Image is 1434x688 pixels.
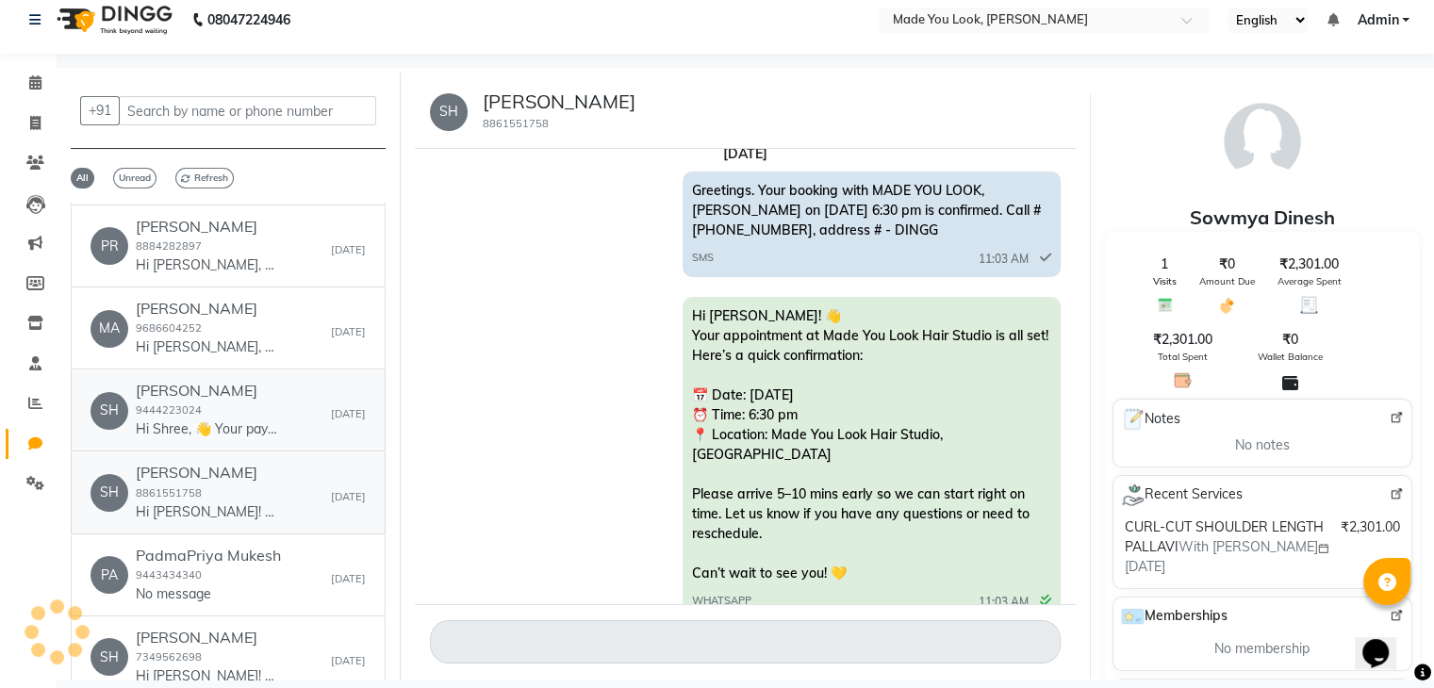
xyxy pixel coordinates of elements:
[331,571,366,587] small: [DATE]
[91,227,128,265] div: PR
[692,182,1041,238] span: Greetings. Your booking with MADE YOU LOOK, [PERSON_NAME] on [DATE] 6:30 pm is confirmed. Call # ...
[91,474,128,512] div: SH
[136,486,202,500] small: 8861551758
[1161,254,1168,274] span: 1
[1215,94,1310,188] img: avatar
[1235,435,1290,455] span: No notes
[692,250,714,266] span: SMS
[136,584,277,604] p: No message
[1199,274,1255,288] span: Amount Due
[136,321,202,335] small: 9686604252
[91,638,128,676] div: SH
[331,489,366,505] small: [DATE]
[136,419,277,439] p: Hi Shree, 👋 Your payment at Made You Look Hair Studio is confirmed! 💰 Amount: 3009.00 🧾 Receipt L...
[136,464,277,482] h6: [PERSON_NAME]
[331,653,366,669] small: [DATE]
[136,239,202,253] small: 8884282897
[1121,407,1180,432] span: Notes
[1277,274,1342,288] span: Average Spent
[331,406,366,422] small: [DATE]
[136,255,277,275] p: Hi [PERSON_NAME], 👋 Your payment at Made You Look Hair Studio is confirmed! 💰 Amount: 8389.00 🧾 R...
[979,251,1029,268] span: 11:03 AM
[91,310,128,348] div: MA
[1153,274,1177,288] span: Visits
[1341,517,1400,537] span: ₹2,301.00
[1219,254,1235,274] span: ₹0
[80,96,120,125] button: +91
[979,594,1029,611] span: 11:03 AM
[136,666,277,686] p: Hi [PERSON_NAME]! 👋 Your appointment at Made You Look Hair Studio is all set! Here’s a quick conf...
[175,168,234,188] span: Refresh
[430,93,468,131] div: SH
[136,337,277,357] p: Hi [PERSON_NAME], 👋 Your payment at Made You Look Hair Studio is confirmed! 💰 Amount: 2832.00 🧾 R...
[1357,10,1398,30] span: Admin
[483,90,635,113] h5: [PERSON_NAME]
[1282,330,1298,350] span: ₹0
[71,168,94,188] span: All
[1218,296,1236,315] img: Amount Due Icon
[91,556,128,594] div: PA
[136,300,277,318] h6: [PERSON_NAME]
[692,307,1048,582] span: Hi [PERSON_NAME]! 👋 Your appointment at Made You Look Hair Studio is all set! Here’s a quick conf...
[119,96,376,125] input: Search by name or phone number
[1355,613,1415,669] iframe: chat widget
[331,324,366,340] small: [DATE]
[136,218,277,236] h6: [PERSON_NAME]
[1121,605,1228,628] span: Memberships
[1153,330,1212,350] span: ₹2,301.00
[1125,538,1329,575] span: With [PERSON_NAME] [DATE]
[483,117,549,130] small: 8861551758
[1158,350,1208,364] span: Total Spent
[91,392,128,430] div: SH
[723,145,767,162] strong: [DATE]
[136,568,202,582] small: 9443434340
[136,382,277,400] h6: [PERSON_NAME]
[136,403,202,417] small: 9444223024
[1300,296,1318,314] img: Average Spent Icon
[136,502,277,522] p: Hi [PERSON_NAME]! 👋 Your appointment at Made You Look Hair Studio is all set! Here’s a quick conf...
[136,629,277,647] h6: [PERSON_NAME]
[1121,483,1243,506] span: Recent Services
[1214,639,1310,659] span: No membership
[1105,204,1420,232] div: Sowmya Dinesh
[136,547,281,565] h6: PadmaPriya Mukesh
[331,242,366,258] small: [DATE]
[1258,350,1323,364] span: Wallet Balance
[113,168,157,188] span: Unread
[1125,518,1324,555] span: CURL-CUT SHOULDER LENGTH PALLAVI
[692,593,751,609] span: WHATSAPP
[1279,254,1339,274] span: ₹2,301.00
[1174,371,1192,389] img: Total Spent Icon
[136,650,202,663] small: 7349562698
